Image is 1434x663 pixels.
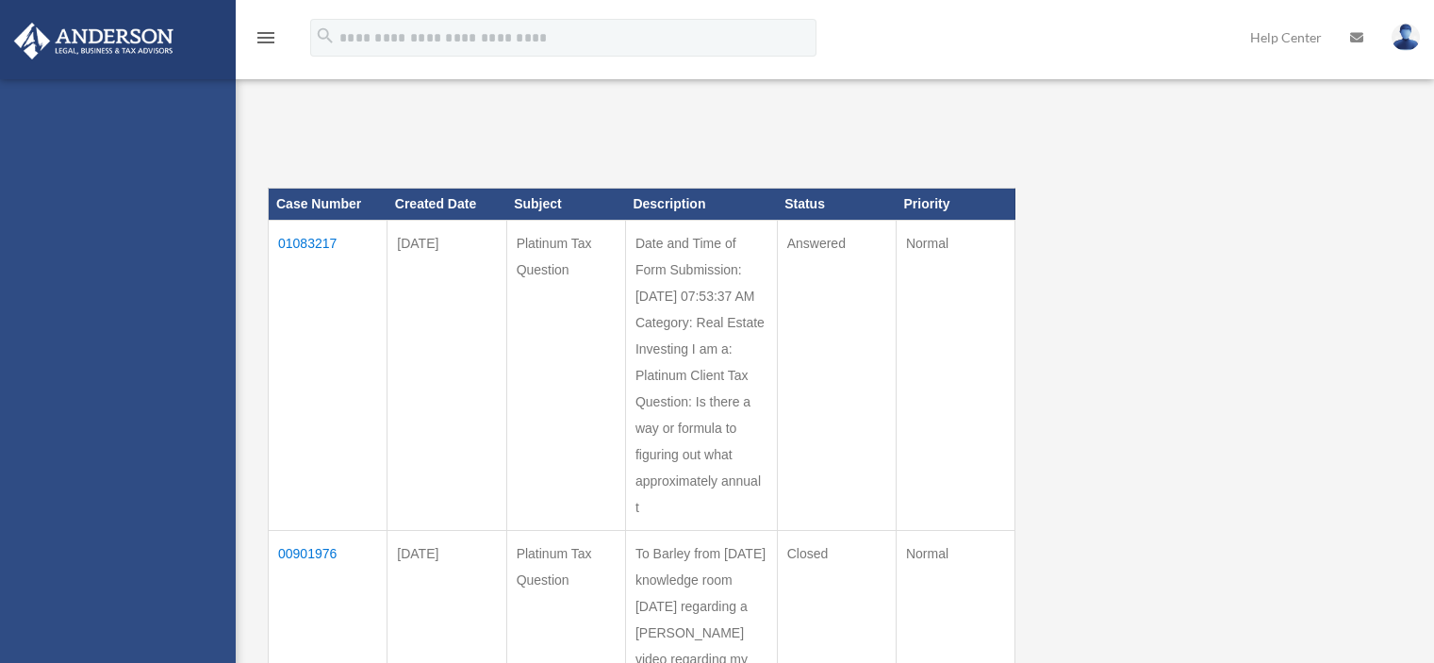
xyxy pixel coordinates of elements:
[387,189,506,221] th: Created Date
[777,221,896,531] td: Answered
[896,189,1014,221] th: Priority
[1392,24,1420,51] img: User Pic
[269,221,387,531] td: 01083217
[625,189,777,221] th: Description
[315,25,336,46] i: search
[896,221,1014,531] td: Normal
[777,189,896,221] th: Status
[387,221,506,531] td: [DATE]
[269,189,387,221] th: Case Number
[255,33,277,49] a: menu
[625,221,777,531] td: Date and Time of Form Submission: [DATE] 07:53:37 AM Category: Real Estate Investing I am a: Plat...
[506,189,625,221] th: Subject
[255,26,277,49] i: menu
[506,221,625,531] td: Platinum Tax Question
[8,23,179,59] img: Anderson Advisors Platinum Portal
